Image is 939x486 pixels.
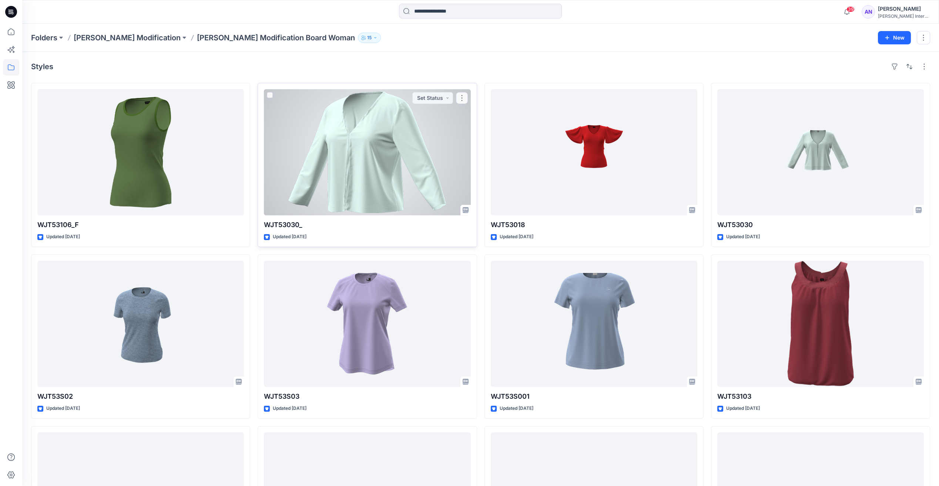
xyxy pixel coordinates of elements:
[500,405,533,412] p: Updated [DATE]
[717,89,924,215] a: WJT53030
[46,233,80,241] p: Updated [DATE]
[862,5,875,18] div: AN
[31,33,57,43] a: Folders
[46,405,80,412] p: Updated [DATE]
[273,233,306,241] p: Updated [DATE]
[37,391,244,402] p: WJT53S02
[273,405,306,412] p: Updated [DATE]
[264,261,470,387] a: WJT53S03
[717,261,924,387] a: WJT53103
[717,220,924,230] p: WJT53030
[37,89,244,215] a: WJT53106_F
[491,391,697,402] p: WJT53S001
[717,391,924,402] p: WJT53103
[37,261,244,387] a: WJT53S02
[37,220,244,230] p: WJT53106_F
[264,89,470,215] a: WJT53030_
[491,220,697,230] p: WJT53018
[74,33,181,43] a: [PERSON_NAME] Modification
[878,4,930,13] div: [PERSON_NAME]
[264,220,470,230] p: WJT53030_
[264,391,470,402] p: WJT53S03
[726,233,760,241] p: Updated [DATE]
[197,33,355,43] p: [PERSON_NAME] Modification Board Woman
[500,233,533,241] p: Updated [DATE]
[726,405,760,412] p: Updated [DATE]
[878,31,911,44] button: New
[846,6,855,12] span: 39
[491,89,697,215] a: WJT53018
[358,33,381,43] button: 15
[491,261,697,387] a: WJT53S001
[367,34,372,42] p: 15
[878,13,930,19] div: [PERSON_NAME] International
[31,62,53,71] h4: Styles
